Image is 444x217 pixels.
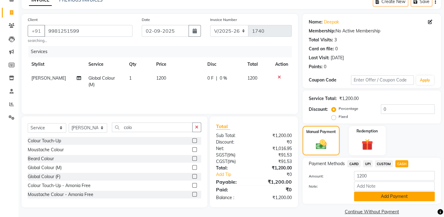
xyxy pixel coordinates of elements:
[324,64,326,70] div: 0
[271,57,292,71] th: Action
[347,160,360,167] span: CARD
[335,46,338,52] div: 0
[129,75,132,81] span: 1
[28,173,60,180] div: Global Colour (F)
[28,182,91,189] div: Colour Touch-Up - Amonia Free
[254,186,296,193] div: ₹0
[254,139,296,145] div: ₹0
[254,132,296,139] div: ₹1,200.00
[211,165,254,171] div: Total:
[31,75,66,81] span: [PERSON_NAME]
[351,75,414,85] input: Enter Offer / Coupon Code
[211,139,254,145] div: Discount:
[309,19,323,25] div: Name:
[28,57,85,71] th: Stylist
[216,152,227,158] span: SGST
[254,194,296,201] div: ₹1,200.00
[339,114,348,119] label: Fixed
[211,152,254,158] div: ( )
[395,160,409,167] span: CASH
[228,152,234,157] span: 9%
[125,57,153,71] th: Qty
[244,57,271,71] th: Total
[416,76,434,85] button: Apply
[309,77,351,83] div: Coupon Code
[261,171,296,178] div: ₹0
[216,123,230,130] span: Total
[254,152,296,158] div: ₹91.53
[28,17,38,23] label: Client
[112,123,193,132] input: Search or Scan
[309,28,435,34] div: No Active Membership
[229,159,234,164] span: 9%
[28,147,64,153] div: Moustache Colour
[247,75,257,81] span: 1200
[309,55,329,61] div: Last Visit:
[309,161,345,167] span: Payment Methods
[142,17,150,23] label: Date
[88,75,115,87] span: Global Colour (M)
[324,19,339,25] a: Deepak
[207,75,214,81] span: 0 F
[309,28,336,34] div: Membership:
[216,159,227,164] span: CGST
[211,145,254,152] div: Net:
[28,191,93,198] div: Moustache Colour - Amonia Free
[28,165,62,171] div: Global Colour (M)
[211,194,254,201] div: Balance :
[339,106,358,111] label: Percentage
[216,75,217,81] span: |
[334,37,337,43] div: 3
[309,37,333,43] div: Total Visits:
[331,55,344,61] div: [DATE]
[254,158,296,165] div: ₹91.53
[304,173,349,179] label: Amount:
[28,38,132,44] small: searching...
[354,171,435,181] input: Amount
[254,145,296,152] div: ₹1,016.95
[220,75,227,81] span: 0 %
[28,25,45,37] button: +91
[304,184,349,189] label: Note:
[211,178,254,186] div: Payable:
[153,57,204,71] th: Price
[85,57,125,71] th: Service
[210,17,237,23] label: Invoice Number
[211,171,261,178] a: Add Tip
[44,25,132,37] input: Search by Name/Mobile/Email/Code
[156,75,166,81] span: 1200
[309,95,337,102] div: Service Total:
[309,106,328,113] div: Discount:
[312,138,330,151] img: _cash.svg
[28,46,296,57] div: Services
[358,138,377,152] img: _gift.svg
[363,160,373,167] span: UPI
[254,178,296,186] div: ₹1,200.00
[211,158,254,165] div: ( )
[254,165,296,171] div: ₹1,200.00
[304,209,440,215] a: Continue Without Payment
[375,160,393,167] span: CUSTOM
[306,129,336,135] label: Manual Payment
[211,186,254,193] div: Paid:
[28,138,61,144] div: Colour Touch-Up
[211,132,254,139] div: Sub Total:
[28,156,54,162] div: Beard Colour
[309,64,323,70] div: Points:
[204,57,244,71] th: Disc
[354,192,435,201] button: Add Payment
[356,128,378,134] label: Redemption
[339,95,359,102] div: ₹1,200.00
[309,46,334,52] div: Card on file:
[354,182,435,191] input: Add Note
